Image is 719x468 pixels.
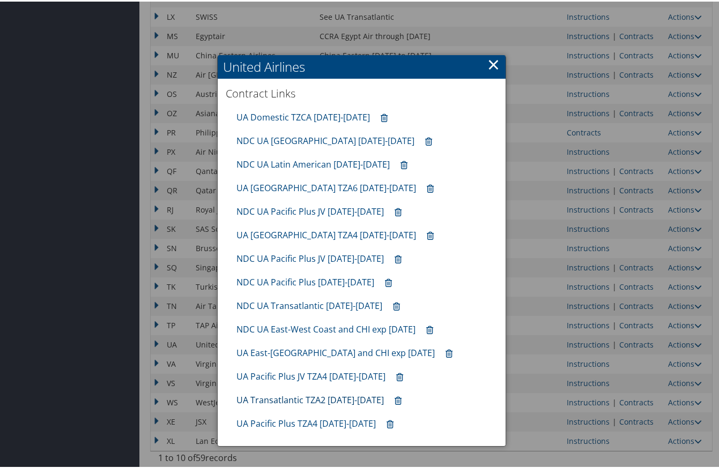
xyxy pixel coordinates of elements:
a: Remove contract [395,154,413,173]
a: Remove contract [380,271,397,291]
a: UA Domestic TZCA [DATE]-[DATE] [236,110,370,122]
a: NDC UA Pacific Plus [DATE]-[DATE] [236,275,374,286]
a: NDC UA Transatlantic [DATE]-[DATE] [236,298,382,310]
a: Remove contract [440,342,458,362]
a: Remove contract [421,224,439,244]
a: Remove contract [389,389,407,409]
a: × [487,52,500,73]
a: NDC UA Pacific Plus JV [DATE]-[DATE] [236,251,384,263]
a: UA Pacific Plus JV TZA4 [DATE]-[DATE] [236,369,386,381]
a: NDC UA [GEOGRAPHIC_DATA] [DATE]-[DATE] [236,133,414,145]
a: UA [GEOGRAPHIC_DATA] TZA6 [DATE]-[DATE] [236,180,416,192]
a: NDC UA Latin American [DATE]-[DATE] [236,157,390,169]
a: Remove contract [375,107,393,126]
a: Remove contract [421,177,439,197]
a: Remove contract [389,248,407,268]
h3: Contract Links [226,85,498,100]
a: Remove contract [421,319,439,338]
a: Remove contract [391,366,409,386]
a: NDC UA East-West Coast and CHI exp [DATE] [236,322,416,334]
a: UA Pacific Plus TZA4 [DATE]-[DATE] [236,416,376,428]
a: UA Transatlantic TZA2 [DATE]-[DATE] [236,392,384,404]
a: Remove contract [388,295,405,315]
a: NDC UA Pacific Plus JV [DATE]-[DATE] [236,204,384,216]
a: Remove contract [420,130,438,150]
a: Remove contract [389,201,407,221]
a: UA East-[GEOGRAPHIC_DATA] and CHI exp [DATE] [236,345,435,357]
a: UA [GEOGRAPHIC_DATA] TZA4 [DATE]-[DATE] [236,228,416,239]
a: Remove contract [381,413,399,433]
h2: United Airlines [218,54,506,77]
